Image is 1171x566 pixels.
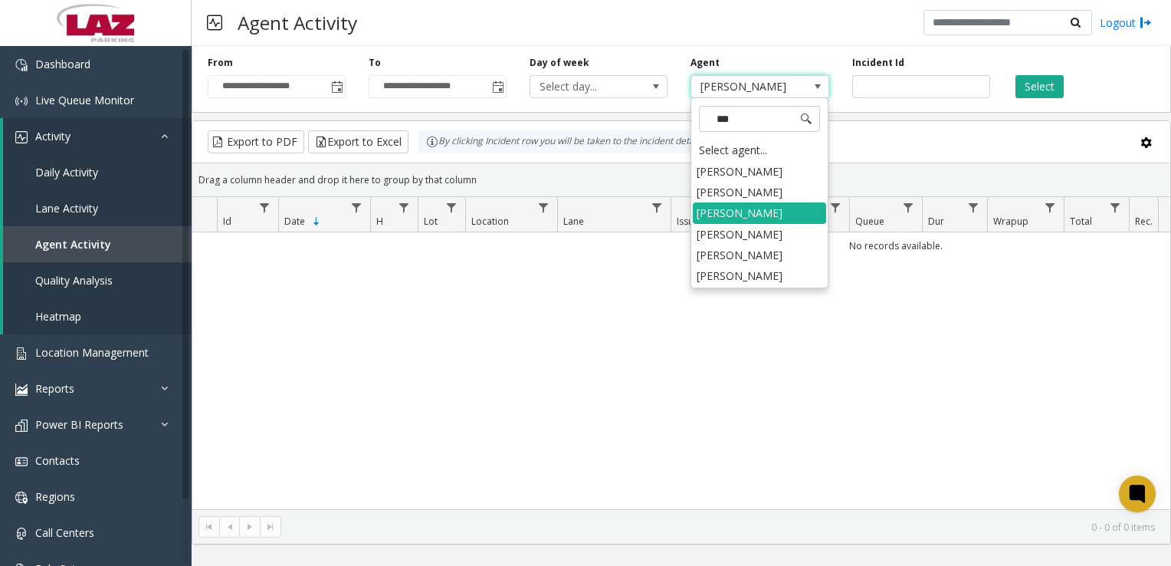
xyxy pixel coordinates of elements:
[192,197,1170,509] div: Data table
[441,197,462,218] a: Lot Filter Menu
[3,154,192,190] a: Daily Activity
[35,381,74,396] span: Reports
[208,130,304,153] button: Export to PDF
[825,197,846,218] a: Vend Filter Menu
[693,265,826,286] li: [PERSON_NAME]
[471,215,509,228] span: Location
[223,215,231,228] span: Id
[677,215,699,228] span: Issue
[424,215,438,228] span: Lot
[290,521,1155,534] kendo-pager-info: 0 - 0 of 0 items
[35,201,98,216] span: Lane Activity
[693,202,826,223] li: [PERSON_NAME]
[693,224,826,245] li: [PERSON_NAME]
[376,215,383,228] span: H
[192,166,1170,193] div: Drag a column header and drop it here to group by that column
[15,131,28,143] img: 'icon'
[369,56,381,70] label: To
[15,383,28,396] img: 'icon'
[1105,197,1126,218] a: Total Filter Menu
[1070,215,1092,228] span: Total
[693,182,826,202] li: [PERSON_NAME]
[15,347,28,360] img: 'icon'
[3,190,192,226] a: Lane Activity
[3,298,192,334] a: Heatmap
[308,130,408,153] button: Export to Excel
[35,489,75,504] span: Regions
[394,197,415,218] a: H Filter Menu
[1015,75,1064,98] button: Select
[254,197,275,218] a: Id Filter Menu
[15,492,28,504] img: 'icon'
[328,76,345,97] span: Toggle popup
[208,56,233,70] label: From
[693,161,826,182] li: [PERSON_NAME]
[15,528,28,540] img: 'icon'
[489,76,506,97] span: Toggle popup
[35,309,81,324] span: Heatmap
[1040,197,1061,218] a: Wrapup Filter Menu
[35,93,134,107] span: Live Queue Monitor
[963,197,984,218] a: Dur Filter Menu
[35,273,113,288] span: Quality Analysis
[418,130,737,153] div: By clicking Incident row you will be taken to the incident details page.
[15,456,28,468] img: 'icon'
[3,262,192,298] a: Quality Analysis
[533,197,554,218] a: Location Filter Menu
[346,197,367,218] a: Date Filter Menu
[1135,215,1153,228] span: Rec.
[690,56,720,70] label: Agent
[35,129,71,143] span: Activity
[993,215,1028,228] span: Wrapup
[35,525,94,540] span: Call Centers
[35,345,149,360] span: Location Management
[563,215,584,228] span: Lane
[426,136,438,148] img: infoIcon.svg
[530,76,640,97] span: Select day...
[35,237,111,252] span: Agent Activity
[1140,15,1152,31] img: logout
[928,215,944,228] span: Dur
[898,197,919,218] a: Queue Filter Menu
[530,56,589,70] label: Day of week
[15,420,28,432] img: 'icon'
[693,245,826,265] li: [PERSON_NAME]
[230,4,365,41] h3: Agent Activity
[35,57,90,71] span: Dashboard
[35,453,80,468] span: Contacts
[15,59,28,71] img: 'icon'
[3,226,192,262] a: Agent Activity
[3,118,192,154] a: Activity
[647,197,668,218] a: Lane Filter Menu
[691,76,801,97] span: [PERSON_NAME]
[35,165,98,179] span: Daily Activity
[284,215,305,228] span: Date
[852,56,904,70] label: Incident Id
[693,140,826,161] div: Select agent...
[207,4,222,41] img: pageIcon
[35,417,123,432] span: Power BI Reports
[1100,15,1152,31] a: Logout
[15,95,28,107] img: 'icon'
[310,216,323,228] span: Sortable
[855,215,884,228] span: Queue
